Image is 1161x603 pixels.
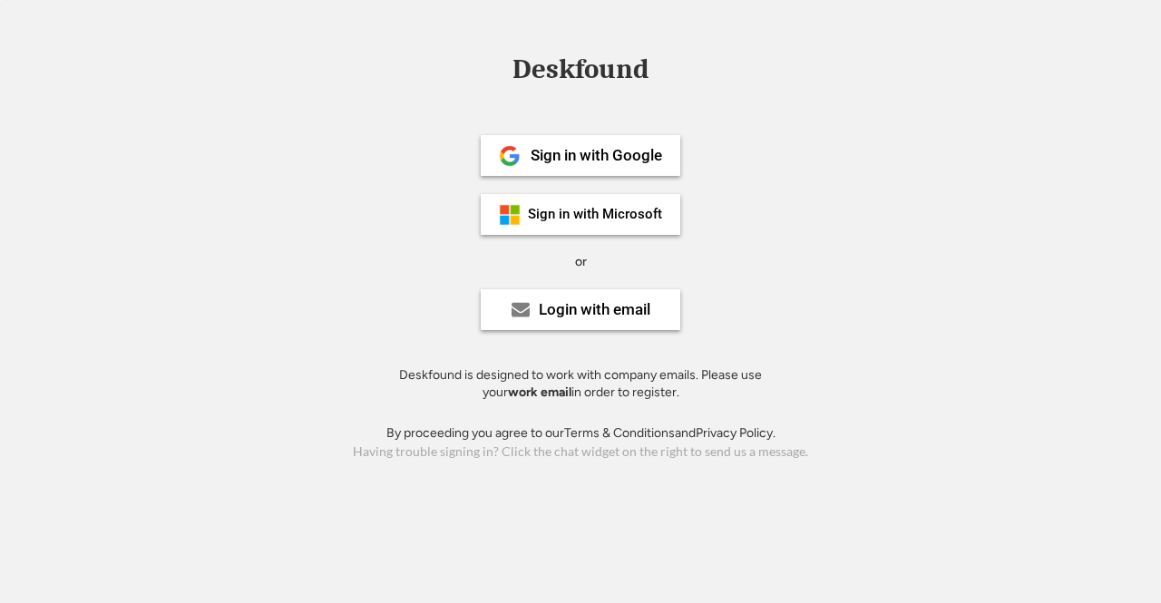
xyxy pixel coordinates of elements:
div: or [575,253,587,271]
div: Deskfound [503,55,658,83]
img: 1024px-Google__G__Logo.svg.png [499,145,521,167]
strong: work email [508,384,571,400]
div: Deskfound is designed to work with company emails. Please use your in order to register. [376,366,785,402]
div: Sign in with Google [531,148,662,163]
img: ms-symbollockup_mssymbol_19.png [499,204,521,226]
a: Privacy Policy. [696,425,776,441]
a: Terms & Conditions [564,425,675,441]
div: By proceeding you agree to our and [386,424,776,443]
div: Login with email [539,302,650,317]
div: Sign in with Microsoft [528,208,662,221]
